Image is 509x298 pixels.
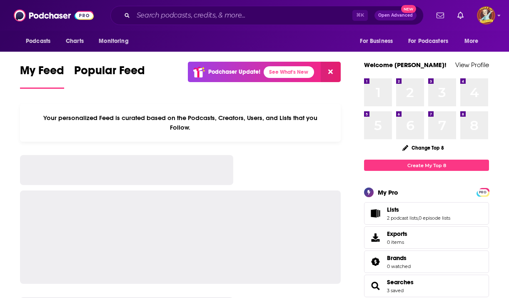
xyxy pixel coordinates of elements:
span: Exports [387,230,407,238]
span: My Feed [20,63,64,83]
div: Search podcasts, credits, & more... [110,6,424,25]
a: Charts [60,33,89,49]
a: Searches [367,280,384,292]
span: For Business [360,35,393,47]
button: open menu [354,33,403,49]
img: Podchaser - Follow, Share and Rate Podcasts [14,8,94,23]
a: Searches [387,278,414,286]
input: Search podcasts, credits, & more... [133,9,352,22]
a: Brands [367,256,384,268]
span: Podcasts [26,35,50,47]
div: My Pro [378,188,398,196]
a: PRO [478,189,488,195]
img: User Profile [477,6,495,25]
a: Create My Top 8 [364,160,489,171]
div: Your personalized Feed is curated based on the Podcasts, Creators, Users, and Lists that you Follow. [20,104,341,142]
button: Show profile menu [477,6,495,25]
span: Lists [387,206,399,213]
p: Podchaser Update! [208,68,260,75]
span: New [401,5,416,13]
span: Exports [367,232,384,243]
button: open menu [20,33,61,49]
span: For Podcasters [408,35,448,47]
span: 0 items [387,239,407,245]
a: 0 watched [387,263,411,269]
a: Welcome [PERSON_NAME]! [364,61,447,69]
span: Popular Feed [74,63,145,83]
span: Monitoring [99,35,128,47]
span: More [464,35,479,47]
a: Lists [387,206,450,213]
a: 2 podcast lists [387,215,418,221]
a: Exports [364,226,489,249]
button: open menu [93,33,139,49]
span: Searches [364,275,489,297]
a: Show notifications dropdown [433,8,447,23]
a: View Profile [455,61,489,69]
a: 3 saved [387,288,404,293]
span: Charts [66,35,84,47]
a: Brands [387,254,411,262]
span: Brands [364,250,489,273]
button: Change Top 8 [397,143,449,153]
span: Brands [387,254,407,262]
span: Logged in as JimCummingspod [477,6,495,25]
span: ⌘ K [352,10,368,21]
a: Show notifications dropdown [454,8,467,23]
a: Lists [367,208,384,219]
a: My Feed [20,63,64,89]
button: open menu [459,33,489,49]
span: Open Advanced [378,13,413,18]
a: 0 episode lists [419,215,450,221]
span: Lists [364,202,489,225]
a: See What's New [264,66,314,78]
button: open menu [403,33,460,49]
a: Popular Feed [74,63,145,89]
button: Open AdvancedNew [374,10,417,20]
